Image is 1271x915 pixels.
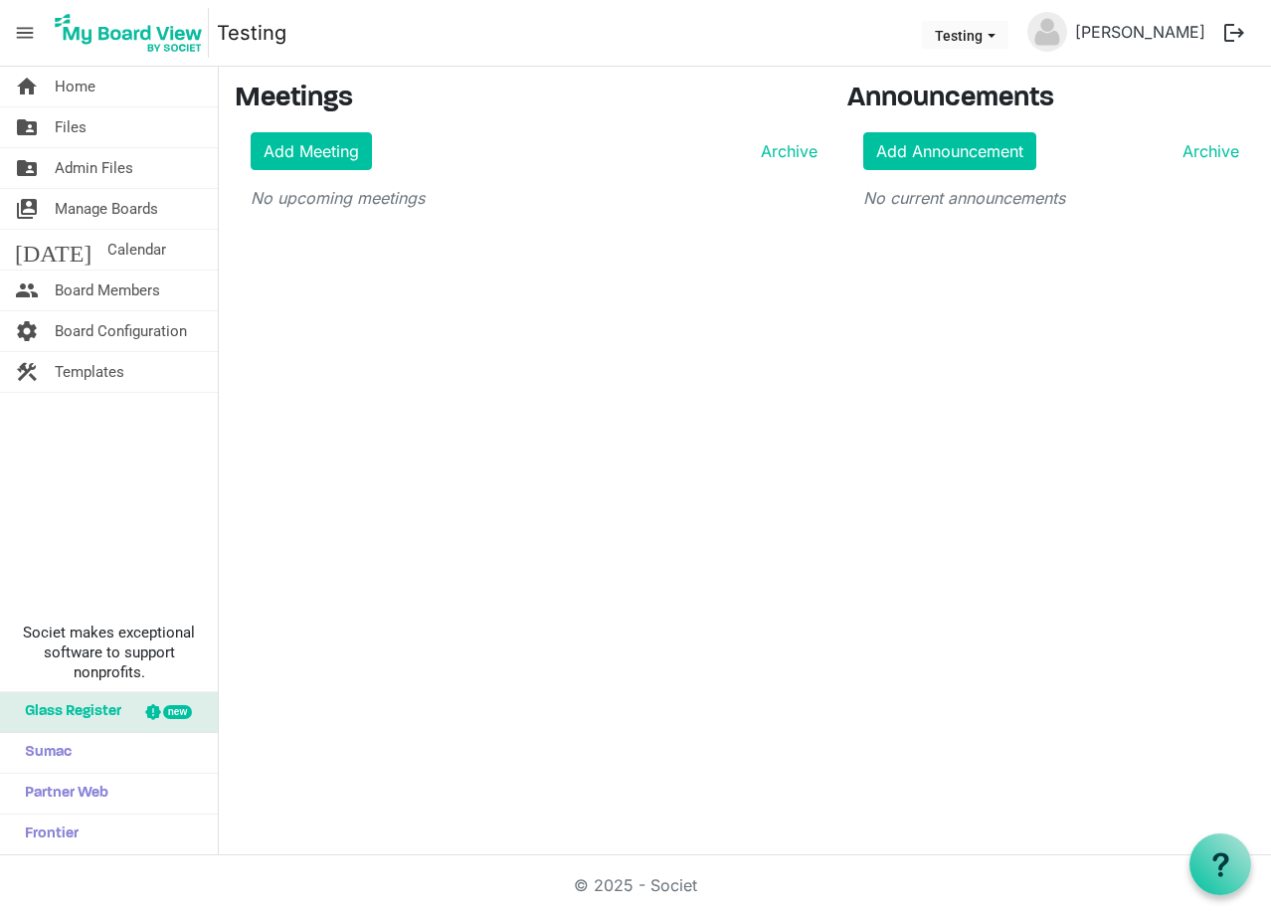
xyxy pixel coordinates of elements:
[55,311,187,351] span: Board Configuration
[753,139,817,163] a: Archive
[55,107,87,147] span: Files
[55,271,160,310] span: Board Members
[55,148,133,188] span: Admin Files
[15,692,121,732] span: Glass Register
[847,83,1255,116] h3: Announcements
[107,230,166,270] span: Calendar
[1067,12,1213,52] a: [PERSON_NAME]
[49,8,217,58] a: My Board View Logo
[235,83,817,116] h3: Meetings
[55,352,124,392] span: Templates
[15,815,79,854] span: Frontier
[15,352,39,392] span: construction
[1027,12,1067,52] img: no-profile-picture.svg
[55,67,95,106] span: Home
[1213,12,1255,54] button: logout
[15,230,91,270] span: [DATE]
[1175,139,1239,163] a: Archive
[217,13,286,53] a: Testing
[251,132,372,170] a: Add Meeting
[49,8,209,58] img: My Board View Logo
[163,705,192,719] div: new
[15,271,39,310] span: people
[9,623,209,682] span: Societ makes exceptional software to support nonprofits.
[15,148,39,188] span: folder_shared
[15,189,39,229] span: switch_account
[863,186,1239,210] p: No current announcements
[15,107,39,147] span: folder_shared
[15,67,39,106] span: home
[251,186,817,210] p: No upcoming meetings
[863,132,1036,170] a: Add Announcement
[15,774,108,814] span: Partner Web
[55,189,158,229] span: Manage Boards
[15,733,72,773] span: Sumac
[574,875,697,895] a: © 2025 - Societ
[922,21,1008,49] button: Testing dropdownbutton
[6,14,44,52] span: menu
[15,311,39,351] span: settings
